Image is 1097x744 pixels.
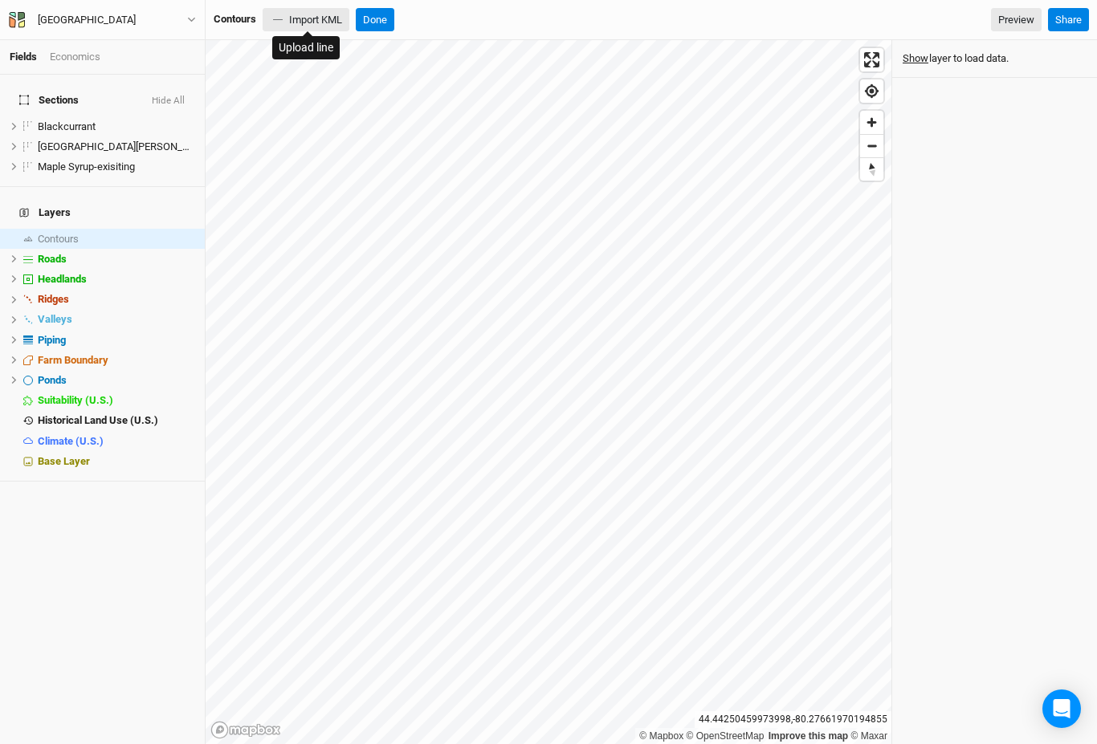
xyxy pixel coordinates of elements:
span: Headlands [38,273,87,285]
div: [GEOGRAPHIC_DATA] [38,12,136,28]
div: Historical Land Use (U.S.) [38,414,195,427]
a: Mapbox logo [210,721,281,739]
div: Valleys [38,313,195,326]
div: Ponds [38,374,195,387]
h4: Layers [10,197,195,229]
button: Enter fullscreen [860,48,883,71]
div: Roads [38,253,195,266]
a: Maxar [850,730,887,742]
canvas: Map [206,40,891,744]
span: Ridges [38,293,69,305]
div: Maple Syrup-exisiting [38,161,195,173]
span: Piping [38,334,66,346]
div: Blackcurrant [38,120,195,133]
button: Zoom in [860,111,883,134]
button: [GEOGRAPHIC_DATA] [8,11,197,29]
span: Sections [19,94,79,107]
span: Farm Boundary [38,354,108,366]
div: Piping [38,334,195,347]
span: Zoom out [860,135,883,157]
div: Headlands [38,273,195,286]
span: Suitability (U.S.) [38,394,113,406]
span: Reset bearing to north [858,156,886,183]
div: Base Layer [38,455,195,468]
div: Contours [38,233,195,246]
div: Open Intercom Messenger [1042,689,1081,728]
button: Import KML [263,8,349,32]
a: Fields [10,51,37,63]
div: Farm Boundary [38,354,195,367]
button: Find my location [860,79,883,103]
button: Zoom out [860,134,883,157]
span: Blackcurrant [38,120,96,132]
a: Improve this map [769,730,848,742]
a: Preview [991,8,1042,32]
button: Hide All [151,96,186,107]
div: Climate (U.S.) [38,435,195,448]
div: Suitability (U.S.) [38,394,195,407]
button: Show [902,50,929,67]
div: 44.44250459973998 , -80.27661970194855 [695,711,891,728]
button: Reset bearing to north [860,157,883,181]
div: Ridges [38,293,195,306]
span: Contours [38,233,79,245]
div: Contours [214,12,256,26]
span: Roads [38,253,67,265]
span: Valleys [38,313,72,325]
span: Base Layer [38,455,90,467]
div: Economics [50,50,100,64]
span: Historical Land Use (U.S.) [38,414,158,426]
span: Maple Syrup-exisiting [38,161,135,173]
div: Lower Woods [38,140,195,153]
button: Done [356,8,394,32]
span: Ponds [38,374,67,386]
button: Share [1048,8,1089,32]
a: Mapbox [639,730,683,742]
div: Upload line [272,36,340,59]
span: Climate (U.S.) [38,435,104,447]
span: layer to load data. [929,51,1009,66]
span: [GEOGRAPHIC_DATA][PERSON_NAME] [38,140,213,152]
div: Pretty River Farm [38,12,136,28]
a: OpenStreetMap [687,730,765,742]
